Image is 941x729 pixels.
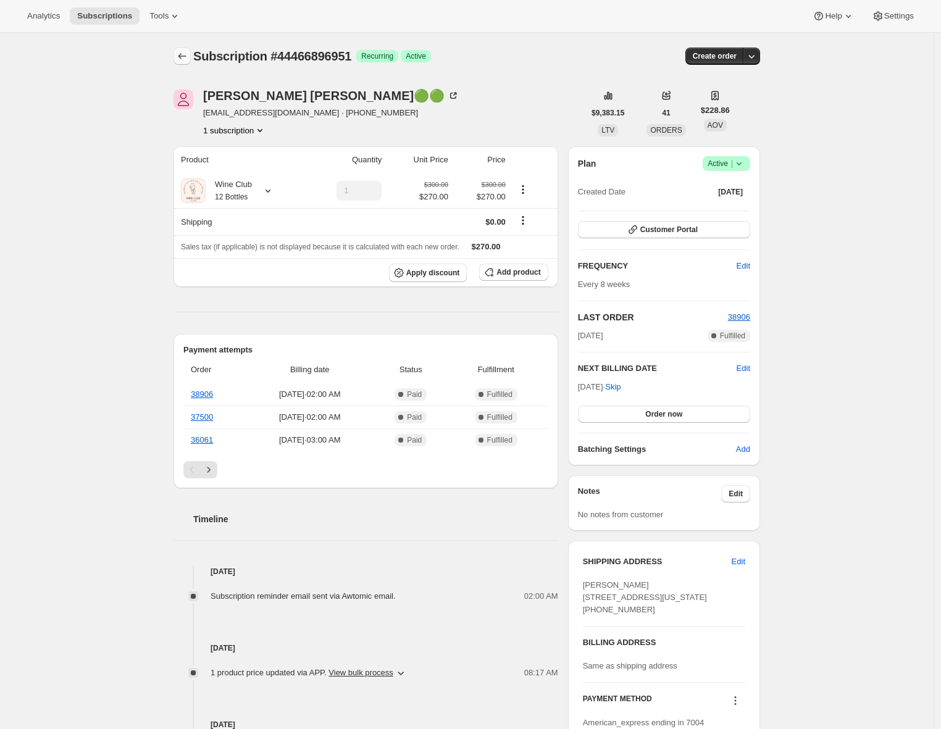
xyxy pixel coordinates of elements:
[513,214,533,227] button: Shipping actions
[728,311,750,323] button: 38906
[27,11,60,21] span: Analytics
[193,49,351,63] span: Subscription #44466896951
[884,11,914,21] span: Settings
[149,11,169,21] span: Tools
[732,556,745,568] span: Edit
[578,510,664,519] span: No notes from customer
[385,146,452,173] th: Unit Price
[598,377,628,397] button: Skip
[524,667,558,679] span: 08:17 AM
[70,7,140,25] button: Subscriptions
[303,146,385,173] th: Quantity
[407,412,422,422] span: Paid
[583,580,707,614] span: [PERSON_NAME] [STREET_ADDRESS][US_STATE] [PHONE_NUMBER]
[729,256,758,276] button: Edit
[592,108,624,118] span: $9,383.15
[805,7,861,25] button: Help
[729,439,758,459] button: Add
[249,388,370,401] span: [DATE] · 02:00 AM
[183,461,548,478] nav: Pagination
[77,11,132,21] span: Subscriptions
[142,7,188,25] button: Tools
[728,312,750,322] a: 38906
[645,409,682,419] span: Order now
[211,667,393,679] span: 1 product price updated via APP .
[650,126,682,135] span: ORDERS
[578,485,722,502] h3: Notes
[191,389,213,399] a: 38906
[708,157,745,170] span: Active
[206,178,252,203] div: Wine Club
[578,186,625,198] span: Created Date
[655,104,677,122] button: 41
[424,181,448,188] small: $300.00
[693,51,737,61] span: Create order
[578,260,737,272] h2: FREQUENCY
[203,124,266,136] button: Product actions
[183,356,246,383] th: Order
[487,412,512,422] span: Fulfilled
[583,556,732,568] h3: SHIPPING ADDRESS
[487,389,512,399] span: Fulfilled
[578,443,736,456] h6: Batching Settings
[583,661,677,670] span: Same as shipping address
[174,90,193,109] span: Tracy Ballard🟢🟢
[496,267,540,277] span: Add product
[584,104,632,122] button: $9,383.15
[737,260,750,272] span: Edit
[711,183,750,201] button: [DATE]
[328,668,393,677] button: View bulk process
[191,412,213,422] a: 37500
[183,344,548,356] h2: Payment attempts
[249,434,370,446] span: [DATE] · 03:00 AM
[451,364,541,376] span: Fulfillment
[736,443,750,456] span: Add
[718,187,743,197] span: [DATE]
[361,51,393,61] span: Recurring
[174,146,303,173] th: Product
[200,461,217,478] button: Next
[482,181,506,188] small: $300.00
[487,435,512,445] span: Fulfilled
[456,191,506,203] span: $270.00
[193,513,558,525] h2: Timeline
[203,107,459,119] span: [EMAIL_ADDRESS][DOMAIN_NAME] · [PHONE_NUMBER]
[215,193,248,201] small: 12 Bottles
[524,590,558,602] span: 02:00 AM
[729,489,743,499] span: Edit
[724,552,753,572] button: Edit
[601,126,614,135] span: LTV
[181,178,206,203] img: product img
[737,362,750,375] button: Edit
[174,48,191,65] button: Subscriptions
[731,159,733,169] span: |
[174,208,303,235] th: Shipping
[406,268,460,278] span: Apply discount
[406,51,426,61] span: Active
[181,243,459,251] span: Sales tax (if applicable) is not displayed because it is calculated with each new order.
[578,280,630,289] span: Every 8 weeks
[479,264,548,281] button: Add product
[485,217,506,227] span: $0.00
[211,591,396,601] span: Subscription reminder email sent via Awtomic email.
[407,389,422,399] span: Paid
[662,108,670,118] span: 41
[174,642,558,654] h4: [DATE]
[203,90,459,102] div: [PERSON_NAME] [PERSON_NAME]🟢🟢
[583,636,745,649] h3: BILLING ADDRESS
[389,264,467,282] button: Apply discount
[578,362,737,375] h2: NEXT BILLING DATE
[513,183,533,196] button: Product actions
[249,411,370,423] span: [DATE] · 02:00 AM
[701,104,730,117] span: $228.86
[578,311,728,323] h2: LAST ORDER
[578,221,750,238] button: Customer Portal
[825,11,842,21] span: Help
[452,146,509,173] th: Price
[720,331,745,341] span: Fulfilled
[721,485,750,502] button: Edit
[472,242,501,251] span: $270.00
[708,121,723,130] span: AOV
[378,364,444,376] span: Status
